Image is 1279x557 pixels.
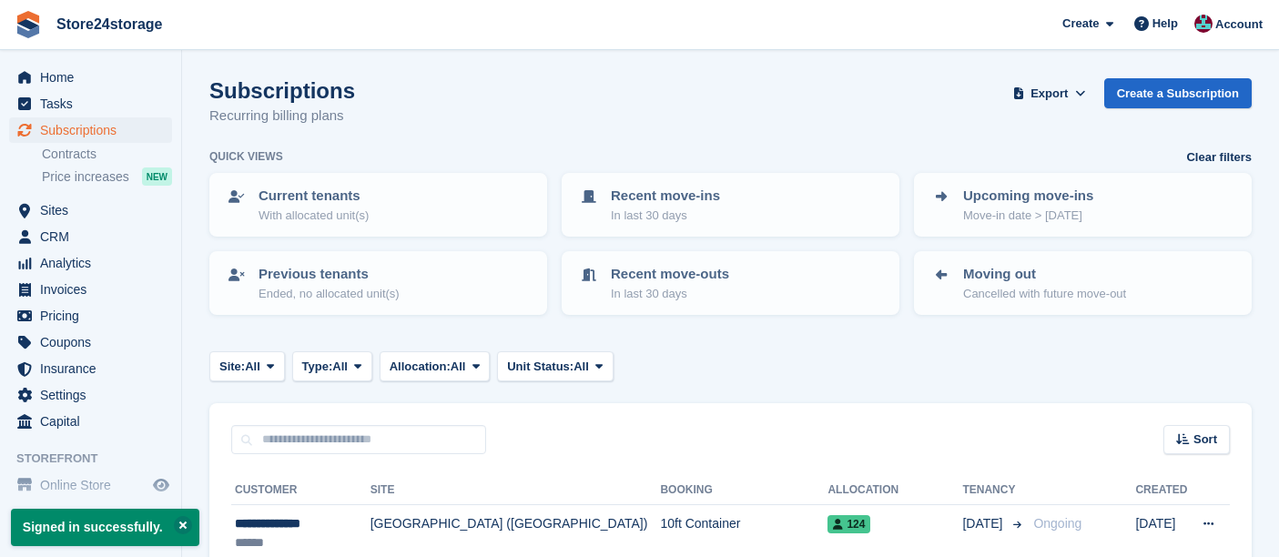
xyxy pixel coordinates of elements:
img: stora-icon-8386f47178a22dfd0bd8f6a31ec36ba5ce8667c1dd55bd0f319d3a0aa187defe.svg [15,11,42,38]
span: Site: [219,358,245,376]
span: Subscriptions [40,117,149,143]
p: Signed in successfully. [11,509,199,546]
p: Cancelled with future move-out [963,285,1126,303]
span: Settings [40,382,149,408]
a: Previous tenants Ended, no allocated unit(s) [211,253,545,313]
div: NEW [142,167,172,186]
button: Allocation: All [380,351,491,381]
span: All [245,358,260,376]
th: Allocation [827,476,962,505]
span: Type: [302,358,333,376]
a: menu [9,197,172,223]
span: Invoices [40,277,149,302]
a: Preview store [150,474,172,496]
p: In last 30 days [611,285,729,303]
a: Create a Subscription [1104,78,1252,108]
th: Created [1135,476,1190,505]
span: Export [1030,85,1068,103]
th: Tenancy [962,476,1026,505]
span: Sites [40,197,149,223]
th: Booking [660,476,827,505]
p: Previous tenants [259,264,400,285]
a: menu [9,303,172,329]
a: menu [9,65,172,90]
a: menu [9,329,172,355]
p: Upcoming move-ins [963,186,1093,207]
p: Moving out [963,264,1126,285]
span: 124 [827,515,870,533]
img: George [1194,15,1213,33]
a: menu [9,277,172,302]
th: Site [371,476,661,505]
p: Ended, no allocated unit(s) [259,285,400,303]
a: menu [9,356,172,381]
span: Tasks [40,91,149,116]
span: Pricing [40,303,149,329]
p: In last 30 days [611,207,720,225]
span: Allocation: [390,358,451,376]
p: Recent move-outs [611,264,729,285]
span: Storefront [16,450,181,468]
p: With allocated unit(s) [259,207,369,225]
span: Capital [40,409,149,434]
a: Upcoming move-ins Move-in date > [DATE] [916,175,1250,235]
button: Unit Status: All [497,351,613,381]
p: Move-in date > [DATE] [963,207,1093,225]
a: menu [9,117,172,143]
span: Insurance [40,356,149,381]
span: Help [1152,15,1178,33]
span: Account [1215,15,1263,34]
a: menu [9,382,172,408]
a: menu [9,224,172,249]
span: Home [40,65,149,90]
a: Clear filters [1186,148,1252,167]
span: All [451,358,466,376]
p: Current tenants [259,186,369,207]
span: Ongoing [1033,516,1081,531]
th: Customer [231,476,371,505]
a: menu [9,250,172,276]
a: Moving out Cancelled with future move-out [916,253,1250,313]
a: menu [9,409,172,434]
span: Sort [1193,430,1217,449]
a: menu [9,472,172,498]
h1: Subscriptions [209,78,355,103]
button: Site: All [209,351,285,381]
a: Store24storage [49,9,170,39]
span: Unit Status: [507,358,574,376]
button: Type: All [292,351,372,381]
a: Recent move-outs In last 30 days [563,253,898,313]
span: [DATE] [962,514,1006,533]
span: Coupons [40,329,149,355]
span: CRM [40,224,149,249]
a: Price increases NEW [42,167,172,187]
span: All [332,358,348,376]
h6: Quick views [209,148,283,165]
span: Analytics [40,250,149,276]
button: Export [1010,78,1090,108]
p: Recent move-ins [611,186,720,207]
span: All [574,358,589,376]
a: Current tenants With allocated unit(s) [211,175,545,235]
a: Contracts [42,146,172,163]
a: Recent move-ins In last 30 days [563,175,898,235]
span: Price increases [42,168,129,186]
a: menu [9,91,172,116]
span: Create [1062,15,1099,33]
p: Recurring billing plans [209,106,355,127]
span: Online Store [40,472,149,498]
